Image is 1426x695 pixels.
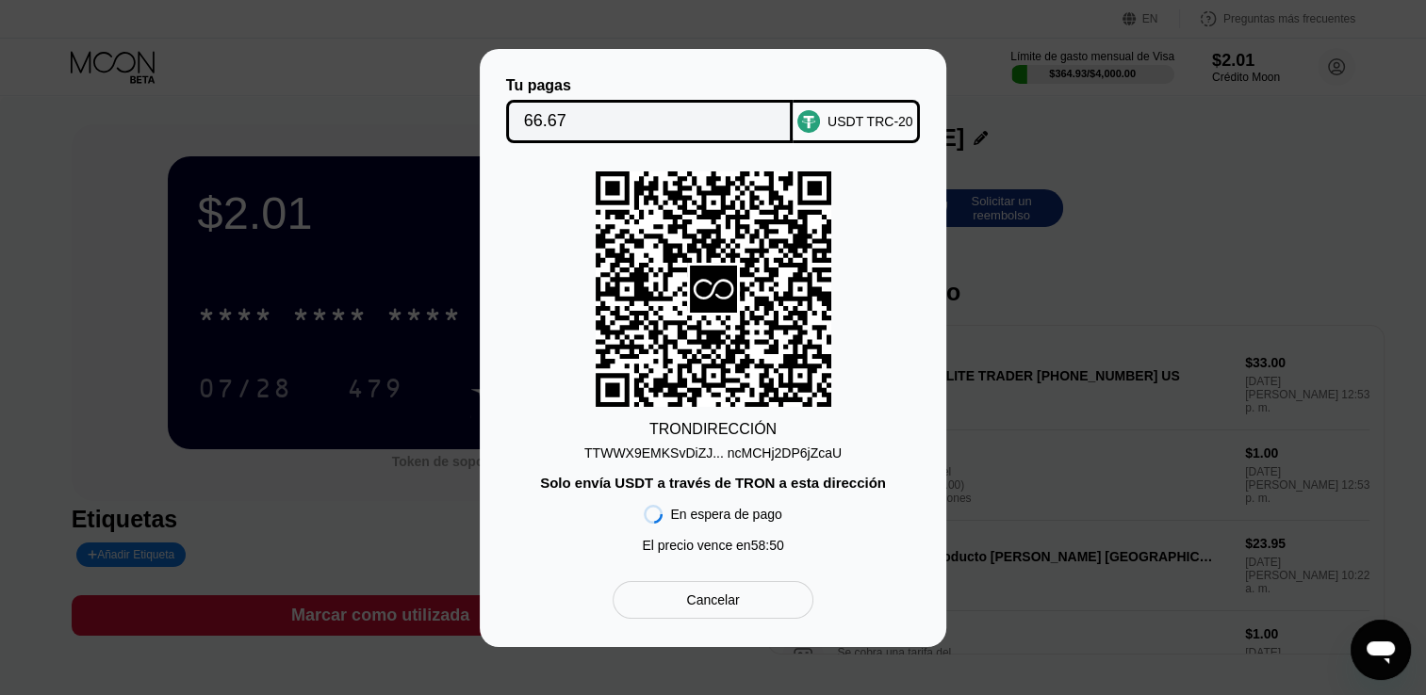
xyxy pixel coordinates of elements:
font: El precio vence en [642,538,750,553]
div: En espera de pago [670,507,781,522]
div: Cancelar [686,591,739,608]
span: 58 : [751,538,784,553]
div: Tu pagas [506,77,794,94]
div: Tu pagasUSDT TRC-20 [508,77,918,143]
div: Cancelar [613,581,813,619]
div: TTWWX9EMKSvDiZJ... ncMCHj2DP6jZcaU [584,438,842,461]
div: TTWWX9EMKSvDiZJ... ncMCHj2DP6jZcaU [584,445,842,461]
div: USDT TRC-20 [828,114,913,129]
font: 50 [769,538,784,553]
div: Solo envía USDT a través de TRON a esta dirección [540,475,886,491]
div: TRON DIRECCIÓN [649,421,777,438]
iframe: Botón para iniciar la ventana de mensajería, conversación en curso [1351,620,1411,680]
